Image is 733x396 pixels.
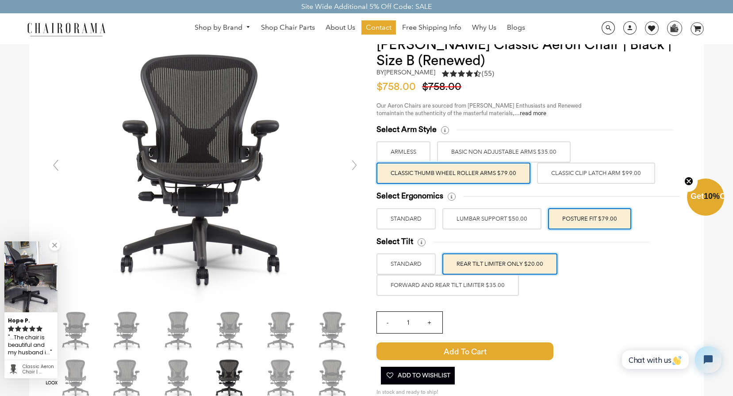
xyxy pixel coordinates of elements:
button: Add to Cart [376,342,593,360]
img: Herman Miller Classic Aeron Chair | Black | Size B (Renewed) - chairorama [208,309,252,353]
a: read more [520,110,546,116]
a: Free Shipping Info [398,20,466,35]
img: chairorama [22,21,111,37]
img: Herman Miller Classic Aeron Chair | Black | Size B (Renewed) - chairorama [259,309,303,353]
span: Select Ergonomics [376,191,443,201]
img: Hope P. review of Classic Aeron Chair | Black | Size B (Renewed) [4,241,58,312]
nav: DesktopNavigation [148,20,572,37]
a: Contact [361,20,396,35]
svg: rating icon full [36,326,42,332]
a: About Us [321,20,360,35]
h2: by [376,69,435,76]
svg: rating icon full [22,326,28,332]
span: Add to Cart [376,342,553,360]
span: maintain the authenticity of the masterful materials,... [382,110,546,116]
label: ARMLESS [376,141,430,163]
label: Classic Thumb Wheel Roller Arms $79.00 [376,163,530,184]
span: Blogs [507,23,525,32]
iframe: Tidio Chat [612,339,729,380]
a: Shop Chair Parts [257,20,319,35]
img: Herman Miller Classic Aeron Chair | Black | Size B (Renewed) - chairorama [54,309,98,353]
img: DSC_4522_grande.jpg [73,37,338,303]
label: STANDARD [376,208,436,229]
span: About Us [326,23,355,32]
label: POSTURE FIT $79.00 [548,208,631,229]
h1: [PERSON_NAME] Classic Aeron Chair | Black | Size B (Renewed) [376,37,686,69]
svg: rating icon full [29,326,35,332]
label: FORWARD AND REAR TILT LIMITER $35.00 [376,275,519,296]
a: Shop by Brand [190,21,255,35]
div: Hope P. [8,314,54,325]
span: $758.00 [422,82,466,92]
label: REAR TILT LIMITER ONLY $20.00 [442,253,557,275]
div: Classic Aeron Chair | Black | Size B (Renewed) [23,364,54,375]
span: 10% [704,192,720,201]
svg: rating icon full [15,326,21,332]
span: Why Us [472,23,496,32]
a: 4.5 rating (55 votes) [442,69,494,81]
span: $758.00 [376,82,420,92]
button: Close teaser [680,171,698,192]
span: Our Aeron Chairs are sourced from [PERSON_NAME] Enthusiasts and Renewed to [376,103,582,116]
div: 4.5 rating (55 votes) [442,69,494,78]
span: Free Shipping Info [402,23,461,32]
label: BASIC NON ADJUSTABLE ARMS $35.00 [437,141,571,163]
span: Contact [366,23,391,32]
label: Classic Clip Latch Arm $99.00 [537,163,655,184]
button: Add To Wishlist [381,367,455,384]
a: [PERSON_NAME] [384,68,435,76]
img: Herman Miller Classic Aeron Chair | Black | Size B (Renewed) - chairorama [157,309,201,353]
a: Why Us [468,20,501,35]
img: Herman Miller Classic Aeron Chair | Black | Size B (Renewed) - chairorama [311,309,355,353]
label: LUMBAR SUPPORT $50.00 [442,208,541,229]
svg: rating icon full [8,326,14,332]
span: Add To Wishlist [385,367,450,384]
span: Select Arm Style [376,124,437,135]
span: Select Tilt [376,237,413,247]
span: (55) [482,69,494,78]
a: Blogs [503,20,530,35]
input: + [418,312,440,333]
img: WhatsApp_Image_2024-07-12_at_16.23.01.webp [668,21,681,35]
span: Shop Chair Parts [261,23,315,32]
img: Herman Miller Classic Aeron Chair | Black | Size B (Renewed) - chairorama [105,309,150,353]
span: Get Off [691,192,731,201]
input: - [377,312,398,333]
div: Get10%OffClose teaser [687,179,724,217]
label: STANDARD [376,253,436,275]
div: ...The chair is beautiful and my husband is thrilled! [8,333,54,357]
